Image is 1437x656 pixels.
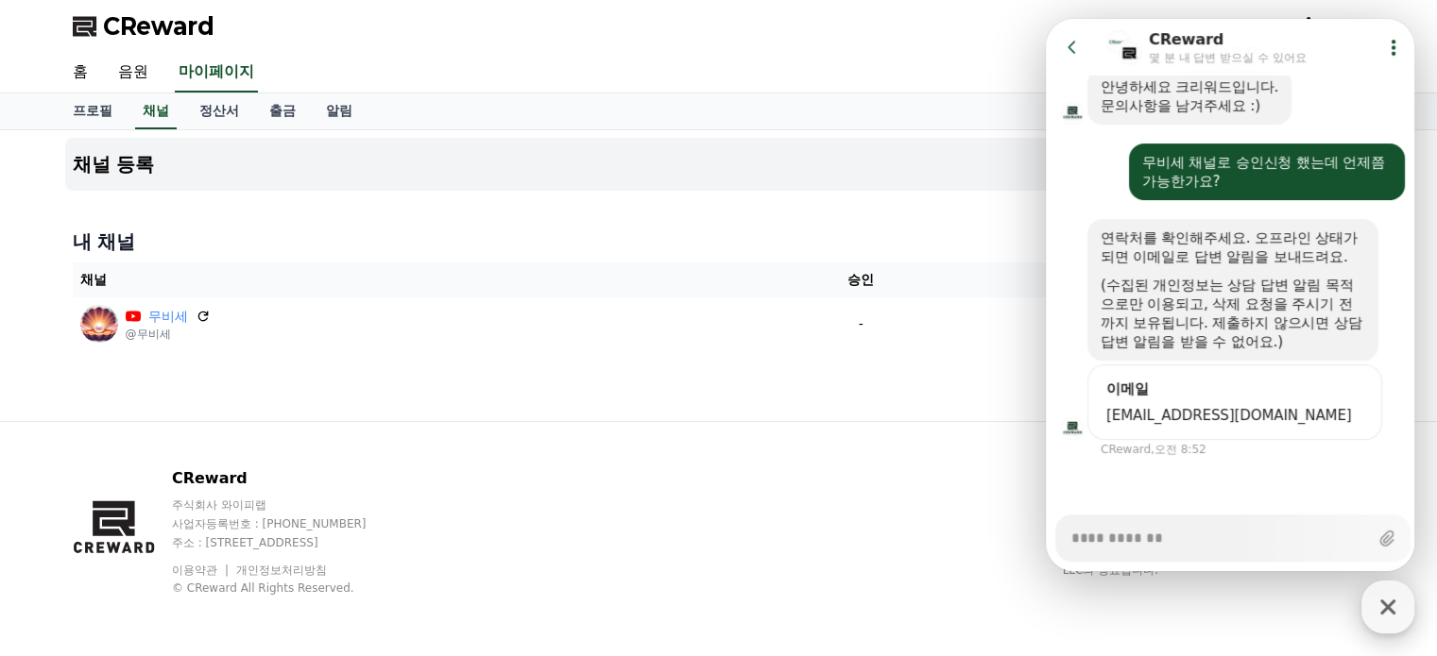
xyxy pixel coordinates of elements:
p: CReward [172,467,402,490]
a: 프로필 [58,93,128,129]
a: 알림 [311,93,368,129]
p: 주소 : [STREET_ADDRESS] [172,535,402,550]
th: 승인 [762,262,960,297]
h4: 내 채널 [73,228,1365,255]
iframe: Channel chat [1046,19,1414,571]
a: CReward [73,11,214,42]
img: 무비세 [80,305,118,343]
a: 이용약관 [172,563,231,577]
th: 상태 [960,262,1365,297]
button: 채널 등록 [65,138,1373,191]
p: © CReward All Rights Reserved. [172,580,402,596]
p: - [770,314,952,334]
a: 정산서 [184,93,254,129]
th: 채널 [73,262,762,297]
a: 음원 [103,53,163,93]
a: 홈 [58,53,103,93]
a: 개인정보처리방침 [236,563,327,577]
a: 출금 [254,93,311,129]
p: 사업자등록번호 : [PHONE_NUMBER] [172,516,402,531]
h4: 채널 등록 [73,154,155,175]
span: CReward [103,11,214,42]
p: @무비세 [126,327,211,342]
p: 주식회사 와이피랩 [172,497,402,513]
a: 채널 [135,93,177,129]
a: 마이페이지 [175,53,258,93]
a: 무비세 [148,307,188,327]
